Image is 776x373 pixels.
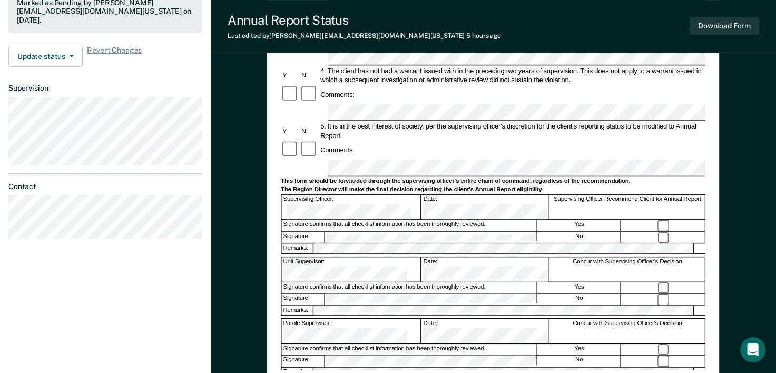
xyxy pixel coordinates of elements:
div: Supervising Officer Recommend Client for Annual Report [550,195,705,219]
div: 4. The client has not had a warrant issued with in the preceding two years of supervision. This d... [319,66,706,84]
div: Date: [422,319,549,343]
div: Yes [538,282,621,293]
span: 5 hours ago [466,32,501,40]
div: No [538,356,621,367]
div: Signature: [282,356,325,367]
div: Y [281,71,300,80]
dt: Supervision [8,84,202,93]
div: Open Intercom Messenger [740,337,765,362]
div: Remarks: [282,244,314,253]
div: Comments: [319,145,356,154]
div: Signature: [282,294,325,305]
div: Comments: [319,90,356,99]
span: Revert Changes [87,46,142,67]
div: N [300,71,319,80]
div: Supervising Officer: [282,195,421,219]
div: Date: [422,257,549,281]
div: Concur with Supervising Officer's Decision [550,319,705,343]
div: Date: [422,195,549,219]
div: The Region Director will make the final decision regarding the client's Annual Report eligibility [281,185,705,193]
div: Yes [538,220,621,231]
div: Last edited by [PERSON_NAME][EMAIL_ADDRESS][DOMAIN_NAME][US_STATE] [228,32,501,40]
div: No [538,232,621,243]
div: Y [281,126,300,135]
div: Signature: [282,232,325,243]
button: Download Form [690,17,759,35]
div: Signature confirms that all checklist information has been thoroughly reviewed. [282,344,537,355]
div: Signature confirms that all checklist information has been thoroughly reviewed. [282,282,537,293]
div: No [538,294,621,305]
button: Update status [8,46,83,67]
div: Concur with Supervising Officer's Decision [550,257,705,281]
div: Signature confirms that all checklist information has been thoroughly reviewed. [282,220,537,231]
div: Remarks: [282,306,314,315]
dt: Contact [8,182,202,191]
div: 5. It is in the best interest of society, per the supervising officer's discretion for the client... [319,122,706,140]
div: Yes [538,344,621,355]
div: This form should be forwarded through the supervising officer's entire chain of command, regardle... [281,177,705,185]
div: Parole Supervisor: [282,319,421,343]
div: Unit Supervisor: [282,257,421,281]
div: N [300,126,319,135]
div: Annual Report Status [228,13,501,28]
